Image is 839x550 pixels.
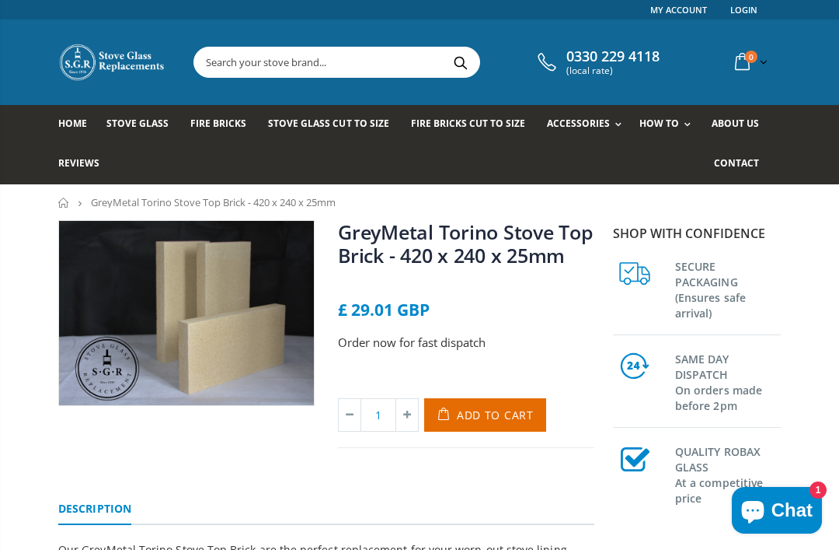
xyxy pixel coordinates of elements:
p: Shop with confidence [613,224,781,243]
a: Home [58,198,70,208]
button: Add to Cart [424,398,546,432]
span: GreyMetal Torino Stove Top Brick - 420 x 240 x 25mm [91,195,336,209]
button: Search [443,47,478,77]
span: Stove Glass Cut To Size [268,117,388,130]
a: Fire Bricks Cut To Size [411,105,537,145]
span: Stove Glass [106,117,169,130]
a: How To [639,105,698,145]
h3: SECURE PACKAGING (Ensures safe arrival) [675,256,781,321]
span: £ 29.01 GBP [338,299,430,321]
a: 0 [729,47,771,77]
span: Add to Cart [457,408,534,422]
p: Order now for fast dispatch [338,334,594,352]
h3: QUALITY ROBAX GLASS At a competitive price [675,441,781,506]
img: Stove Glass Replacement [58,43,167,82]
input: Search your stove brand... [194,47,622,77]
span: About us [712,117,759,130]
a: About us [712,105,771,145]
inbox-online-store-chat: Shopify online store chat [727,487,827,538]
a: Stove Glass [106,105,180,145]
a: Contact [714,145,771,184]
a: Reviews [58,145,111,184]
span: Home [58,117,87,130]
span: 0 [745,51,757,63]
h3: SAME DAY DISPATCH On orders made before 2pm [675,349,781,414]
a: Fire Bricks [190,105,258,145]
a: Accessories [547,105,629,145]
span: Contact [714,156,759,170]
span: Accessories [547,117,610,130]
span: Reviews [58,156,99,170]
a: Description [58,494,131,525]
span: Fire Bricks Cut To Size [411,117,525,130]
span: Fire Bricks [190,117,246,130]
a: Home [58,105,99,145]
a: GreyMetal Torino Stove Top Brick - 420 x 240 x 25mm [338,219,594,268]
a: Stove Glass Cut To Size [268,105,400,145]
img: 3_fire_bricks-2-min_d8193f51-9c6e-4d40-93b5-2949f914829b_800x_crop_center.jpg [59,221,314,405]
span: How To [639,117,679,130]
